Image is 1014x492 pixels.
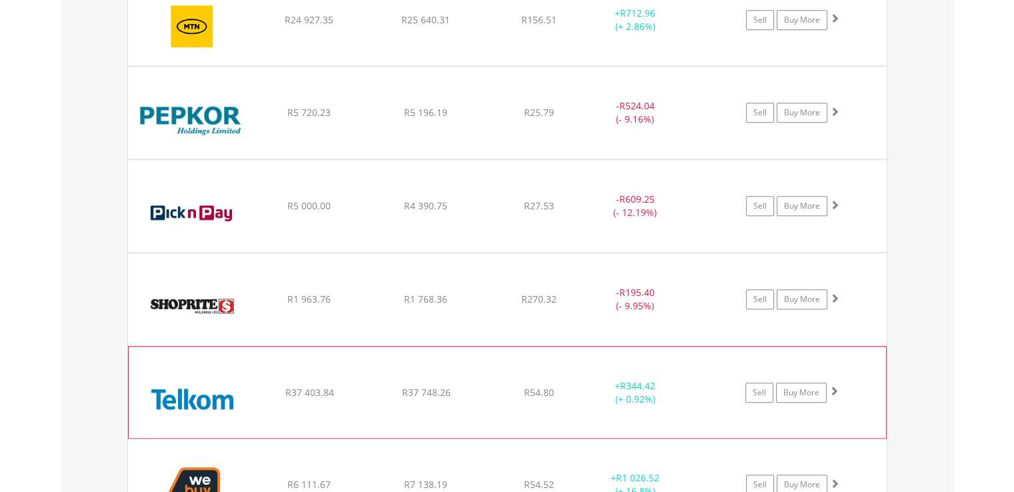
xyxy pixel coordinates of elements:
img: EQU.ZA.TKG.png [135,363,250,434]
span: R1 026.52 [616,471,659,484]
span: R156.51 [521,13,557,26]
span: R524.04 [619,99,655,112]
a: Sell [746,196,774,216]
a: Sell [746,103,774,123]
img: EQU.ZA.PIK.png [135,177,249,249]
span: R54.52 [524,478,554,491]
img: EQU.ZA.PPH.png [135,83,249,155]
div: - (- 12.19%) [585,193,686,219]
span: R344.42 [620,379,655,392]
a: Buy More [777,289,827,309]
span: R5 000.00 [287,199,331,212]
span: R195.40 [619,286,655,299]
span: R5 720.23 [287,106,331,119]
span: R1 963.76 [287,293,331,305]
a: Sell [745,383,773,403]
span: R27.53 [524,199,554,212]
a: Buy More [777,196,827,216]
a: Sell [746,289,774,309]
span: R24 927.35 [285,13,333,26]
a: Sell [746,10,774,30]
a: Buy More [777,10,827,30]
a: Buy More [776,383,827,403]
div: - (- 9.16%) [585,99,686,126]
span: R4 390.75 [404,199,447,212]
a: Buy More [777,103,827,123]
div: - (- 9.95%) [585,286,686,313]
span: R5 196.19 [404,106,447,119]
span: R712.96 [620,7,655,19]
div: + (+ 0.92%) [585,379,685,406]
div: + (+ 2.86%) [585,7,686,33]
img: EQU.ZA.SHP.png [135,270,249,342]
span: R54.80 [524,386,554,399]
span: R270.32 [521,293,557,305]
span: R7 138.19 [404,478,447,491]
span: R6 111.67 [287,478,331,491]
span: R37 748.26 [401,386,450,399]
span: R25 640.31 [401,13,450,26]
span: R37 403.84 [285,386,333,399]
span: R1 768.36 [404,293,447,305]
span: R609.25 [619,193,655,205]
span: R25.79 [524,106,554,119]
